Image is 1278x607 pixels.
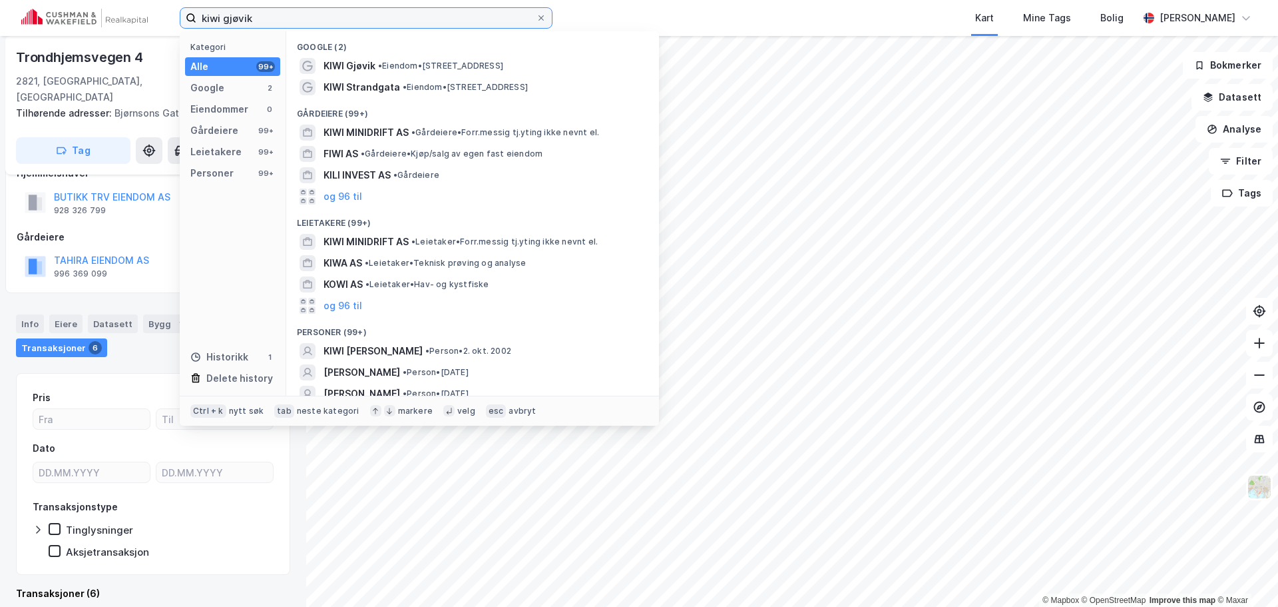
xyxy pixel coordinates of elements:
div: Ctrl + k [190,404,226,418]
button: Datasett [1191,84,1273,111]
div: Gårdeiere (99+) [286,98,659,122]
div: 6 [89,341,102,354]
span: KIWI MINIDRIFT AS [323,234,409,250]
input: DD.MM.YYYY [33,462,150,482]
button: og 96 til [323,298,362,314]
div: Eiere [49,314,83,333]
span: Person • [DATE] [403,367,469,378]
span: [PERSON_NAME] [323,386,400,402]
div: 99+ [256,61,275,72]
div: esc [486,404,507,418]
span: KIWI Strandgata [323,79,400,95]
button: Analyse [1195,116,1273,143]
div: Kategori [190,42,280,52]
div: Transaksjoner (6) [16,586,290,602]
a: Mapbox [1042,596,1079,605]
div: Personer (99+) [286,316,659,340]
div: 928 326 799 [54,205,106,216]
button: Filter [1209,148,1273,175]
div: [PERSON_NAME] [1160,10,1235,26]
div: neste kategori [297,406,359,416]
div: nytt søk [229,406,264,416]
img: Z [1247,474,1272,500]
span: Person • [DATE] [403,388,469,399]
div: Leietakere [190,144,242,160]
div: Alle [190,59,208,75]
div: Google [190,80,224,96]
div: 0 [264,104,275,115]
iframe: Chat Widget [1211,543,1278,607]
div: 2821, [GEOGRAPHIC_DATA], [GEOGRAPHIC_DATA] [16,73,212,105]
div: markere [398,406,433,416]
div: 996 369 099 [54,269,107,279]
div: Transaksjoner [16,338,107,357]
button: Tags [1211,180,1273,207]
div: 99+ [256,147,275,157]
div: Gårdeiere [17,229,290,245]
div: 99+ [256,168,275,179]
div: avbryt [509,406,536,416]
span: • [403,367,407,377]
img: cushman-wakefield-realkapital-logo.202ea83816669bd177139c58696a8fa1.svg [21,9,148,27]
span: [PERSON_NAME] [323,364,400,380]
div: Gårdeiere [190,123,238,139]
span: Tilhørende adresser: [16,107,114,119]
div: 1 [264,352,275,362]
div: Trondhjemsvegen 4 [16,47,146,68]
div: Bolig [1100,10,1124,26]
div: Tinglysninger [66,524,133,536]
div: tab [274,404,294,418]
a: Improve this map [1150,596,1215,605]
span: KIWA AS [323,255,362,271]
input: Fra [33,409,150,429]
span: Leietaker • Forr.messig tj.yting ikke nevnt el. [411,237,598,247]
div: Historikk [190,349,248,365]
span: FIWI AS [323,146,358,162]
span: KIWI MINIDRIFT AS [323,125,409,141]
div: 1 [174,317,187,330]
span: Gårdeiere • Kjøp/salg av egen fast eiendom [361,149,542,159]
div: Kontrollprogram for chat [1211,543,1278,607]
span: • [403,388,407,398]
span: • [365,258,369,268]
span: Leietaker • Teknisk prøving og analyse [365,258,526,269]
div: Google (2) [286,31,659,55]
div: Personer [190,165,234,181]
div: Leietakere (99+) [286,207,659,231]
div: Dato [33,440,55,456]
span: • [393,170,397,180]
div: Aksjetransaksjon [66,546,149,558]
span: Leietaker • Hav- og kystfiske [365,279,489,290]
span: • [403,82,407,92]
span: • [411,127,415,137]
span: • [361,149,365,159]
span: • [425,346,429,356]
button: Tag [16,137,130,164]
span: Eiendom • [STREET_ADDRESS] [378,61,503,71]
span: Person • 2. okt. 2002 [425,346,511,356]
button: Bokmerker [1183,52,1273,79]
span: • [365,279,369,289]
input: DD.MM.YYYY [156,462,273,482]
span: • [378,61,382,71]
div: Delete history [206,370,273,386]
div: Pris [33,390,51,406]
span: Gårdeiere • Forr.messig tj.yting ikke nevnt el. [411,127,599,138]
span: KILI INVEST AS [323,167,391,183]
div: Bjørnsons Gate 3 [16,105,280,121]
span: Eiendom • [STREET_ADDRESS] [403,82,528,93]
a: OpenStreetMap [1082,596,1146,605]
div: Datasett [88,314,138,333]
div: Eiendommer [190,101,248,117]
button: og 96 til [323,189,362,205]
div: Bygg [143,314,192,333]
div: 99+ [256,125,275,136]
div: Info [16,314,44,333]
span: KOWI AS [323,277,363,293]
div: Kart [975,10,994,26]
div: Mine Tags [1023,10,1071,26]
input: Til [156,409,273,429]
span: Gårdeiere [393,170,439,181]
span: KIWI Gjøvik [323,58,375,74]
span: KIWI [PERSON_NAME] [323,343,423,359]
